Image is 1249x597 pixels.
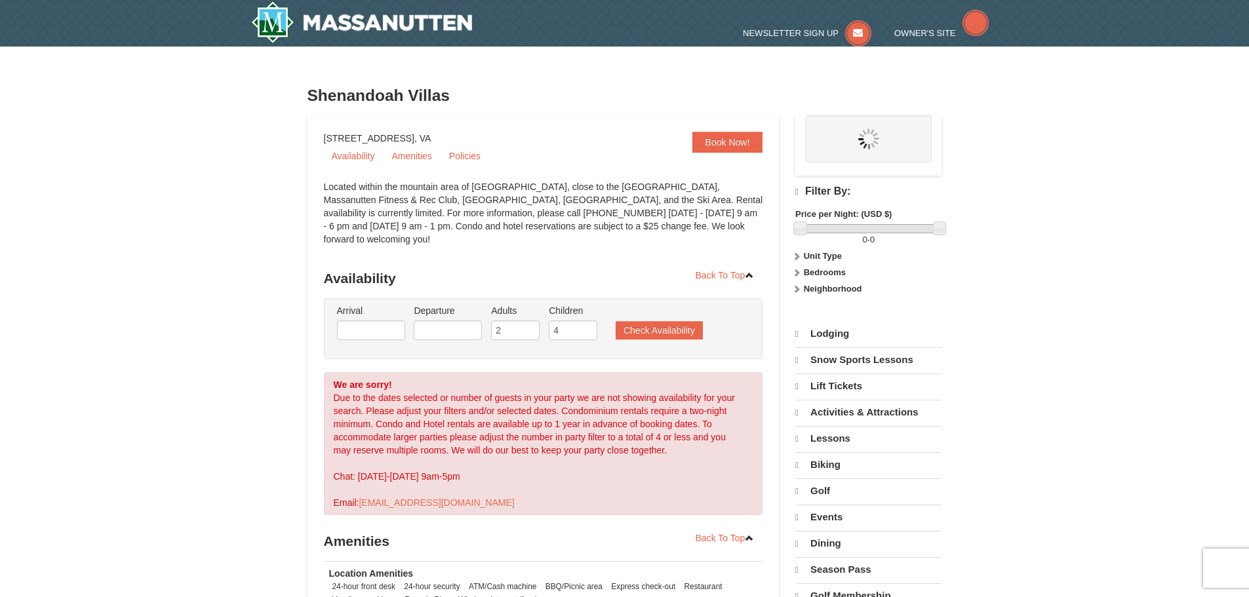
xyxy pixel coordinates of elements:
[542,580,606,593] li: BBQ/Picnic area
[466,580,540,593] li: ATM/Cash machine
[804,251,842,261] strong: Unit Type
[795,531,942,556] a: Dining
[401,580,463,593] li: 24-hour security
[384,146,439,166] a: Amenities
[441,146,488,166] a: Policies
[795,185,942,198] h4: Filter By:
[329,568,414,579] strong: Location Amenities
[251,1,473,43] img: Massanutten Resort Logo
[795,209,892,219] strong: Price per Night: (USD $)
[337,304,405,317] label: Arrival
[795,374,942,398] a: Lift Tickets
[324,146,383,166] a: Availability
[743,28,839,38] span: Newsletter Sign Up
[251,1,473,43] a: Massanutten Resort
[414,304,482,317] label: Departure
[795,322,942,346] a: Lodging
[862,235,867,244] span: 0
[795,233,942,246] label: -
[687,528,763,548] a: Back To Top
[324,265,763,292] h3: Availability
[324,372,763,515] div: Due to the dates selected or number of guests in your party we are not showing availability for y...
[616,321,703,339] button: Check Availability
[608,580,679,593] li: Express check-out
[795,347,942,372] a: Snow Sports Lessons
[329,580,399,593] li: 24-hour front desk
[692,132,763,153] a: Book Now!
[795,505,942,530] a: Events
[324,180,763,259] div: Located within the mountain area of [GEOGRAPHIC_DATA], close to the [GEOGRAPHIC_DATA], Massanutte...
[795,452,942,477] a: Biking
[549,304,597,317] label: Children
[795,400,942,425] a: Activities & Attractions
[334,379,392,390] strong: We are sorry!
[894,28,956,38] span: Owner's Site
[858,128,879,149] img: wait.gif
[894,28,989,38] a: Owner's Site
[307,83,942,109] h3: Shenandoah Villas
[359,497,514,508] a: [EMAIL_ADDRESS][DOMAIN_NAME]
[491,304,540,317] label: Adults
[681,580,725,593] li: Restaurant
[324,528,763,554] h3: Amenities
[795,478,942,503] a: Golf
[804,267,846,277] strong: Bedrooms
[795,557,942,582] a: Season Pass
[687,265,763,285] a: Back To Top
[804,284,862,294] strong: Neighborhood
[795,426,942,451] a: Lessons
[743,28,871,38] a: Newsletter Sign Up
[870,235,875,244] span: 0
